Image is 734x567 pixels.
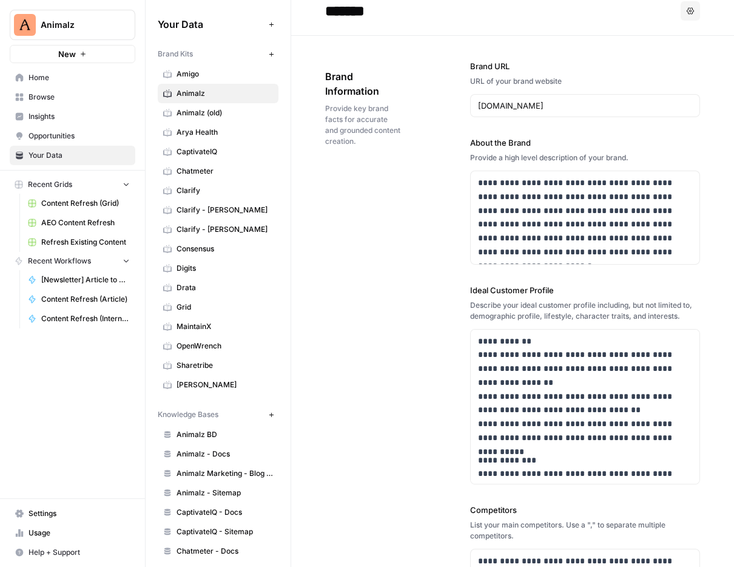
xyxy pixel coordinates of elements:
span: MaintainX [177,321,273,332]
span: CaptivateIQ - Docs [177,507,273,518]
span: Animalz Marketing - Blog content [177,468,273,479]
label: Ideal Customer Profile [470,284,701,296]
a: Your Data [10,146,135,165]
a: Browse [10,87,135,107]
span: Drata [177,282,273,293]
button: New [10,45,135,63]
span: Animalz (old) [177,107,273,118]
a: Drata [158,278,278,297]
span: Insights [29,111,130,122]
span: Recent Workflows [28,256,91,267]
span: Clarify [177,185,273,196]
a: CaptivateIQ [158,142,278,161]
a: Clarify [158,181,278,200]
button: Workspace: Animalz [10,10,135,40]
span: Browse [29,92,130,103]
a: Chatmeter [158,161,278,181]
span: OpenWrench [177,341,273,351]
span: Chatmeter [177,166,273,177]
button: Help + Support [10,543,135,562]
span: Chatmeter - Docs [177,546,273,557]
label: Brand URL [470,60,701,72]
a: Digits [158,259,278,278]
a: Arya Health [158,123,278,142]
a: Settings [10,504,135,523]
a: Home [10,68,135,87]
span: Digits [177,263,273,274]
a: Insights [10,107,135,126]
span: Recent Grids [28,179,72,190]
a: Refresh Existing Content [22,233,135,252]
span: New [58,48,76,60]
a: Consensus [158,239,278,259]
span: Brand Information [325,69,402,98]
a: Grid [158,297,278,317]
a: CaptivateIQ - Docs [158,503,278,522]
div: Describe your ideal customer profile including, but not limited to, demographic profile, lifestyl... [470,300,701,322]
a: Opportunities [10,126,135,146]
span: CaptivateIQ [177,146,273,157]
span: Clarify - [PERSON_NAME] [177,224,273,235]
span: Brand Kits [158,49,193,59]
a: Chatmeter - Docs [158,542,278,561]
a: AEO Content Refresh [22,213,135,233]
a: [Newsletter] Article to Newsletter ([PERSON_NAME]) [22,270,135,290]
a: Content Refresh (Grid) [22,194,135,213]
span: Content Refresh (Grid) [41,198,130,209]
a: Animalz BD [158,425,278,444]
a: Clarify - [PERSON_NAME] [158,200,278,220]
div: URL of your brand website [470,76,701,87]
a: Animalz - Docs [158,444,278,464]
span: Content Refresh (Internal Links & Meta) [41,313,130,324]
span: Your Data [158,17,264,32]
span: Animalz [177,88,273,99]
span: Provide key brand facts for accurate and grounded content creation. [325,103,402,147]
a: Clarify - [PERSON_NAME] [158,220,278,239]
span: Animalz BD [177,429,273,440]
span: CaptivateIQ - Sitemap [177,526,273,537]
div: Provide a high level description of your brand. [470,152,701,163]
span: Grid [177,302,273,313]
span: Sharetribe [177,360,273,371]
a: Animalz - Sitemap [158,483,278,503]
label: Competitors [470,504,701,516]
a: CaptivateIQ - Sitemap [158,522,278,542]
span: Usage [29,528,130,538]
input: www.sundaysoccer.com [478,100,693,112]
span: AEO Content Refresh [41,217,130,228]
span: Animalz - Sitemap [177,487,273,498]
span: Arya Health [177,127,273,138]
a: [PERSON_NAME] [158,375,278,395]
span: Animalz [41,19,114,31]
img: Animalz Logo [14,14,36,36]
span: Help + Support [29,547,130,558]
a: Animalz (old) [158,103,278,123]
a: Content Refresh (Article) [22,290,135,309]
span: Amigo [177,69,273,80]
span: [PERSON_NAME] [177,379,273,390]
a: Amigo [158,64,278,84]
span: Animalz - Docs [177,449,273,460]
span: Your Data [29,150,130,161]
span: Clarify - [PERSON_NAME] [177,205,273,216]
span: Consensus [177,243,273,254]
a: MaintainX [158,317,278,336]
label: About the Brand [470,137,701,149]
div: List your main competitors. Use a "," to separate multiple competitors. [470,520,701,542]
button: Recent Workflows [10,252,135,270]
span: Home [29,72,130,83]
span: Refresh Existing Content [41,237,130,248]
a: Animalz [158,84,278,103]
span: Settings [29,508,130,519]
span: Knowledge Bases [158,409,218,420]
a: Sharetribe [158,356,278,375]
span: Opportunities [29,131,130,141]
a: Animalz Marketing - Blog content [158,464,278,483]
span: Content Refresh (Article) [41,294,130,305]
span: [Newsletter] Article to Newsletter ([PERSON_NAME]) [41,274,130,285]
a: Usage [10,523,135,543]
a: Content Refresh (Internal Links & Meta) [22,309,135,328]
a: OpenWrench [158,336,278,356]
button: Recent Grids [10,175,135,194]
